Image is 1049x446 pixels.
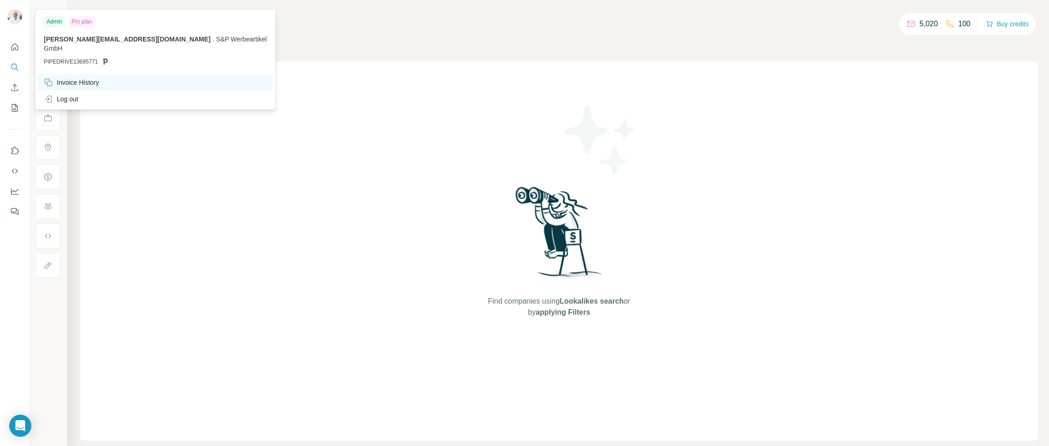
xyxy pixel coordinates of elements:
[511,184,607,287] img: Surfe Illustration - Woman searching with binoculars
[560,297,624,305] span: Lookalikes search
[7,9,22,24] img: Avatar
[44,35,211,43] span: [PERSON_NAME][EMAIL_ADDRESS][DOMAIN_NAME]
[7,100,22,116] button: My lists
[485,296,633,318] span: Find companies using or by
[919,18,938,29] p: 5,020
[559,99,642,182] img: Surfe Illustration - Stars
[44,78,99,87] div: Invoice History
[69,16,95,27] div: Pro plan
[7,203,22,220] button: Feedback
[986,18,1029,30] button: Buy credits
[7,163,22,179] button: Use Surfe API
[9,415,31,437] div: Open Intercom Messenger
[44,16,65,27] div: Admin
[7,142,22,159] button: Use Surfe on LinkedIn
[7,39,22,55] button: Quick start
[213,35,214,43] span: .
[7,79,22,96] button: Enrich CSV
[29,6,66,19] button: Show
[44,58,98,66] span: PIPEDRIVE13695771
[7,59,22,76] button: Search
[536,308,590,316] span: applying Filters
[80,11,1038,24] h4: Search
[7,183,22,200] button: Dashboard
[958,18,971,29] p: 100
[44,94,78,104] div: Log out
